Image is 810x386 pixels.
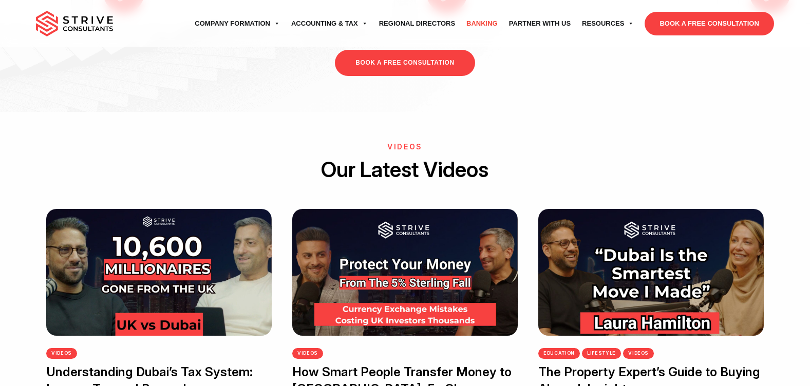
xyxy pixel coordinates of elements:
[538,348,580,359] a: Education
[189,9,286,38] a: Company Formation
[36,143,774,151] h6: VIDEOS
[623,348,654,359] a: videos
[46,348,77,359] a: videos
[286,9,373,38] a: Accounting & Tax
[645,12,774,35] a: BOOK A FREE CONSULTATION
[503,9,576,38] a: Partner with Us
[373,9,461,38] a: Regional Directors
[36,156,774,184] h2: Our Latest Videos
[335,50,475,76] a: BOOK A FREE CONSULTATION
[461,9,503,38] a: Banking
[582,348,621,359] a: Lifestyle
[576,9,639,38] a: Resources
[36,11,113,36] img: main-logo.svg
[292,348,323,359] a: videos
